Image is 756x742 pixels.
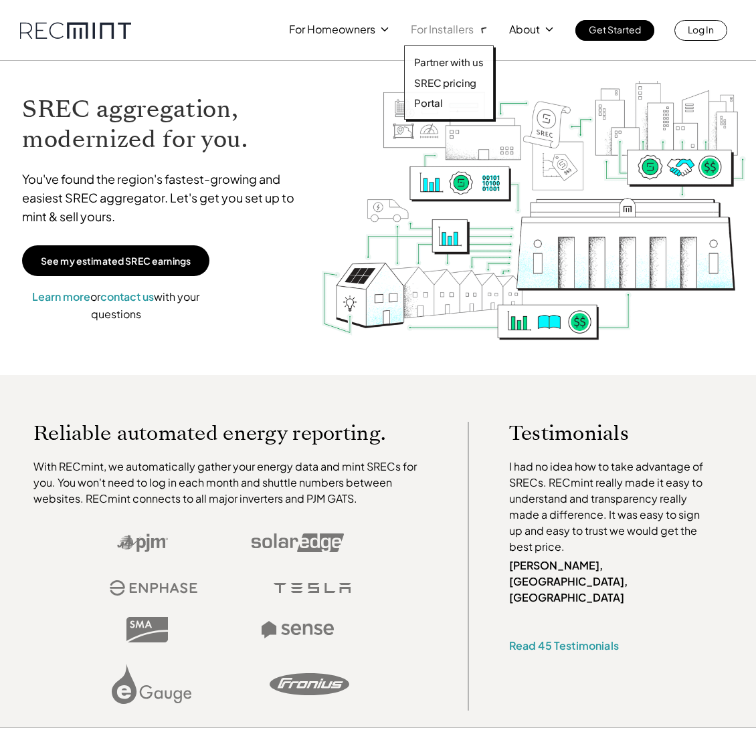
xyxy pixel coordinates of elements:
[22,288,209,322] p: or with your questions
[575,20,654,41] a: Get Started
[414,96,484,110] a: Portal
[414,76,476,90] p: SREC pricing
[509,638,619,652] a: Read 45 Testimonials
[589,20,641,39] p: Get Started
[22,94,307,154] h1: SREC aggregation, modernized for you.
[509,20,540,39] p: About
[320,43,747,386] img: RECmint value cycle
[509,459,706,555] p: I had no idea how to take advantage of SRECs. RECmint really made it easy to understand and trans...
[509,558,706,606] p: [PERSON_NAME], [GEOGRAPHIC_DATA], [GEOGRAPHIC_DATA]
[414,76,484,90] a: SREC pricing
[33,459,428,507] p: With RECmint, we automatically gather your energy data and mint SRECs for you. You won't need to ...
[411,20,474,39] p: For Installers
[688,20,714,39] p: Log In
[509,422,706,445] p: Testimonials
[414,96,443,110] p: Portal
[674,20,727,41] a: Log In
[33,422,428,445] p: Reliable automated energy reporting.
[100,289,154,303] a: contact us
[22,170,307,226] p: You've found the region's fastest-growing and easiest SREC aggregator. Let's get you set up to mi...
[41,255,191,267] p: See my estimated SREC earnings
[22,245,209,276] a: See my estimated SREC earnings
[32,289,90,303] a: Learn more
[289,20,375,39] p: For Homeowners
[414,55,484,69] a: Partner with us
